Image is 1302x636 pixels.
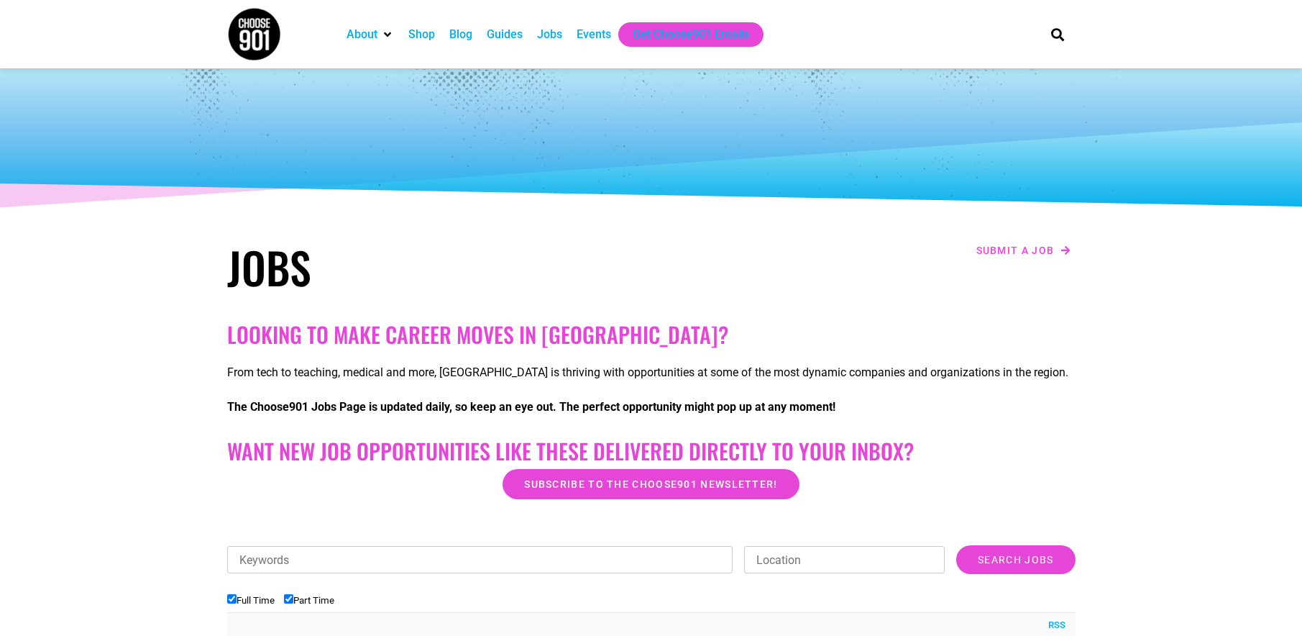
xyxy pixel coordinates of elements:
[972,241,1076,260] a: Submit a job
[227,322,1076,347] h2: Looking to make career moves in [GEOGRAPHIC_DATA]?
[503,469,799,499] a: Subscribe to the Choose901 newsletter!
[524,479,777,489] span: Subscribe to the Choose901 newsletter!
[744,546,945,573] input: Location
[956,545,1075,574] input: Search Jobs
[449,26,472,43] a: Blog
[339,22,401,47] div: About
[227,546,733,573] input: Keywords
[577,26,611,43] a: Events
[227,364,1076,381] p: From tech to teaching, medical and more, [GEOGRAPHIC_DATA] is thriving with opportunities at some...
[633,26,749,43] a: Get Choose901 Emails
[1045,22,1069,46] div: Search
[284,595,334,606] label: Part Time
[227,595,275,606] label: Full Time
[339,22,1027,47] nav: Main nav
[227,594,237,604] input: Full Time
[1041,618,1065,632] a: RSS
[537,26,562,43] a: Jobs
[408,26,435,43] a: Shop
[347,26,377,43] a: About
[227,438,1076,464] h2: Want New Job Opportunities like these Delivered Directly to your Inbox?
[976,245,1055,255] span: Submit a job
[487,26,523,43] a: Guides
[227,400,835,414] strong: The Choose901 Jobs Page is updated daily, so keep an eye out. The perfect opportunity might pop u...
[284,594,293,604] input: Part Time
[227,241,644,293] h1: Jobs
